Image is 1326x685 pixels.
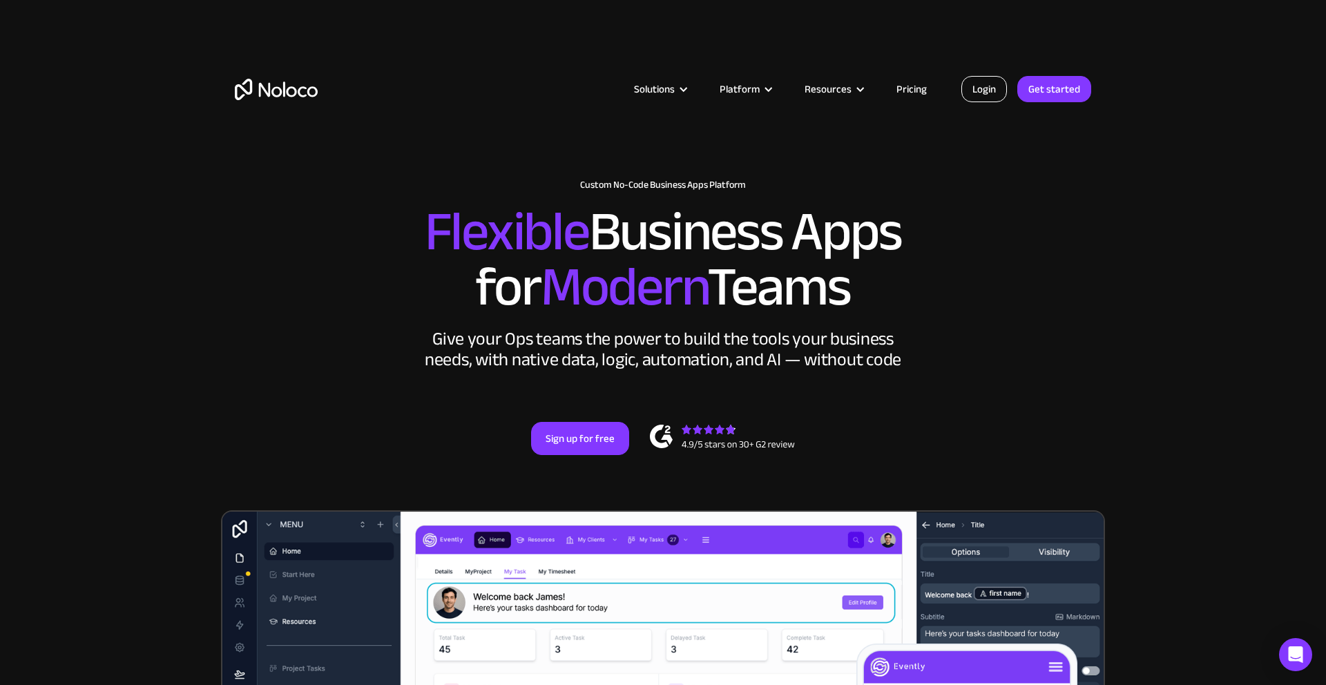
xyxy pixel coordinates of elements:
[1279,638,1312,671] div: Open Intercom Messenger
[425,180,589,283] span: Flexible
[805,80,852,98] div: Resources
[634,80,675,98] div: Solutions
[235,204,1091,315] h2: Business Apps for Teams
[787,80,879,98] div: Resources
[702,80,787,98] div: Platform
[531,422,629,455] a: Sign up for free
[541,235,707,338] span: Modern
[235,79,318,100] a: home
[720,80,760,98] div: Platform
[961,76,1007,102] a: Login
[235,180,1091,191] h1: Custom No-Code Business Apps Platform
[1017,76,1091,102] a: Get started
[617,80,702,98] div: Solutions
[879,80,944,98] a: Pricing
[421,329,905,370] div: Give your Ops teams the power to build the tools your business needs, with native data, logic, au...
